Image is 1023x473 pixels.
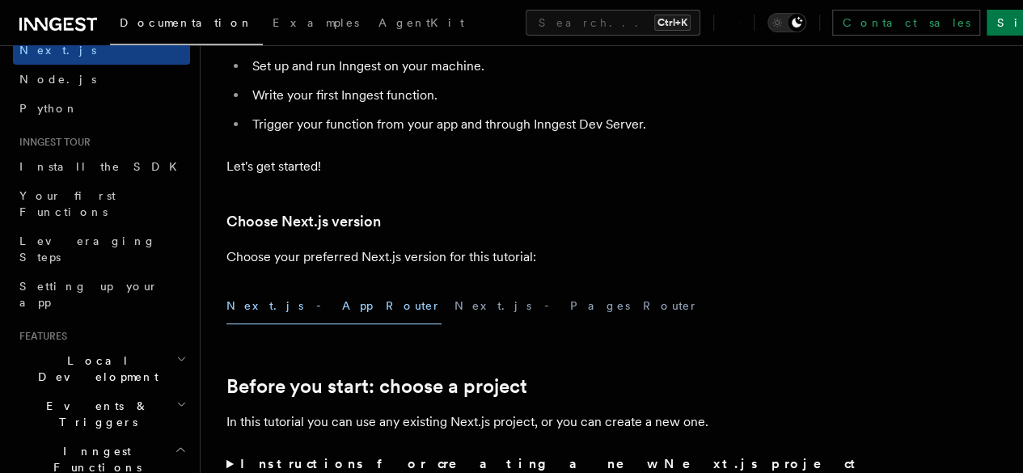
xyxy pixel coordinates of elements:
[654,15,691,31] kbd: Ctrl+K
[226,375,527,398] a: Before you start: choose a project
[13,181,190,226] a: Your first Functions
[13,353,176,385] span: Local Development
[13,65,190,94] a: Node.js
[226,411,873,433] p: In this tutorial you can use any existing Next.js project, or you can create a new one.
[19,189,116,218] span: Your first Functions
[19,280,159,309] span: Setting up your app
[226,210,381,233] a: Choose Next.js version
[226,288,442,324] button: Next.js - App Router
[273,16,359,29] span: Examples
[13,272,190,317] a: Setting up your app
[247,55,873,78] li: Set up and run Inngest on your machine.
[19,234,156,264] span: Leveraging Steps
[13,398,176,430] span: Events & Triggers
[19,160,187,173] span: Install the SDK
[13,330,67,343] span: Features
[226,155,873,178] p: Let's get started!
[110,5,263,45] a: Documentation
[13,136,91,149] span: Inngest tour
[19,102,78,115] span: Python
[369,5,474,44] a: AgentKit
[226,246,873,268] p: Choose your preferred Next.js version for this tutorial:
[13,94,190,123] a: Python
[378,16,464,29] span: AgentKit
[19,44,96,57] span: Next.js
[454,288,699,324] button: Next.js - Pages Router
[13,226,190,272] a: Leveraging Steps
[13,152,190,181] a: Install the SDK
[832,10,980,36] a: Contact sales
[13,346,190,391] button: Local Development
[247,84,873,107] li: Write your first Inngest function.
[263,5,369,44] a: Examples
[240,456,862,471] strong: Instructions for creating a new Next.js project
[247,113,873,136] li: Trigger your function from your app and through Inngest Dev Server.
[526,10,700,36] button: Search...Ctrl+K
[13,391,190,437] button: Events & Triggers
[120,16,253,29] span: Documentation
[19,73,96,86] span: Node.js
[13,36,190,65] a: Next.js
[767,13,806,32] button: Toggle dark mode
